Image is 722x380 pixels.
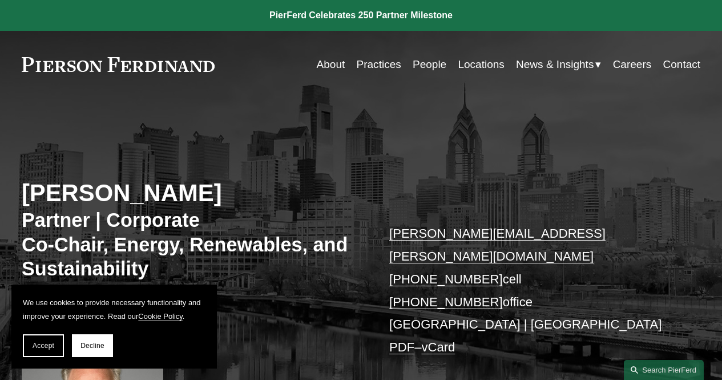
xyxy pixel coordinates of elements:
[23,334,64,357] button: Accept
[22,179,361,208] h2: [PERSON_NAME]
[389,340,414,354] a: PDF
[22,208,361,281] h3: Partner | Corporate Co-Chair, Energy, Renewables, and Sustainability
[33,342,54,350] span: Accept
[389,295,503,309] a: [PHONE_NUMBER]
[389,226,606,263] a: [PERSON_NAME][EMAIL_ADDRESS][PERSON_NAME][DOMAIN_NAME]
[72,334,113,357] button: Decline
[624,360,704,380] a: Search this site
[389,222,672,358] p: cell office [GEOGRAPHIC_DATA] | [GEOGRAPHIC_DATA] –
[138,312,183,321] a: Cookie Policy
[663,54,701,75] a: Contact
[317,54,345,75] a: About
[458,54,504,75] a: Locations
[613,54,652,75] a: Careers
[357,54,401,75] a: Practices
[80,342,104,350] span: Decline
[421,340,455,354] a: vCard
[516,54,601,75] a: folder dropdown
[516,55,594,74] span: News & Insights
[11,285,217,369] section: Cookie banner
[23,296,205,323] p: We use cookies to provide necessary functionality and improve your experience. Read our .
[389,272,503,286] a: [PHONE_NUMBER]
[413,54,446,75] a: People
